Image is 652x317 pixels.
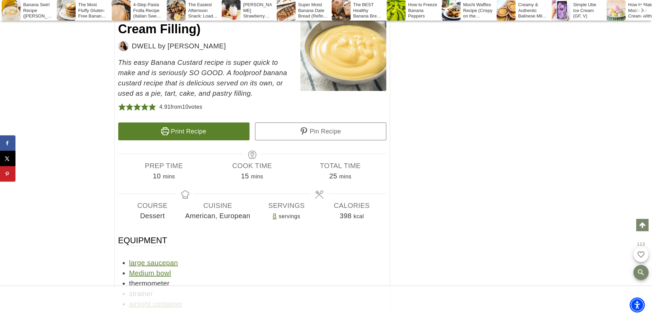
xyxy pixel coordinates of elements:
[163,174,175,179] span: mins
[129,259,178,267] a: large saucepan
[300,5,386,91] img: banana custard recipe in bowl
[340,212,352,220] span: 398
[185,200,251,211] span: Cuisine
[329,172,337,180] span: 25
[636,219,649,231] a: Scroll to top
[159,104,171,110] span: 4.91
[354,213,364,219] span: kcal
[129,269,171,277] a: Medium bowl
[339,174,351,179] span: mins
[254,200,319,211] span: Servings
[118,235,167,246] span: Equipment
[141,102,148,112] span: Rate this recipe 4 out of 5 stars
[120,161,208,171] span: Prep Time
[133,102,141,112] span: Rate this recipe 3 out of 5 stars
[296,161,385,171] span: Total Time
[126,102,133,112] span: Rate this recipe 2 out of 5 stars
[251,174,263,179] span: mins
[118,102,126,112] span: Rate this recipe 1 out of 5 stars
[208,161,296,171] span: Cook Time
[153,172,161,180] span: 10
[271,293,381,310] iframe: Advertisement
[279,213,300,219] span: servings
[159,102,202,112] div: from votes
[241,172,249,180] span: 15
[132,41,226,51] span: DWELL by [PERSON_NAME]
[185,211,251,221] span: American, European
[255,122,386,140] a: Pin Recipe
[424,69,528,274] iframe: Advertisement
[118,59,287,97] em: This easy Banana Custard recipe is super quick to make and is seriously SO GOOD. A foolproof bana...
[182,104,189,110] span: 10
[630,297,645,313] div: Accessibility Menu
[120,211,185,221] span: Dessert
[118,122,250,140] a: Print Recipe
[148,102,156,112] span: Rate this recipe 5 out of 5 stars
[273,212,277,220] a: Adjust recipe servings
[120,200,185,211] span: Course
[319,200,385,211] span: Calories
[129,278,386,289] div: thermometer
